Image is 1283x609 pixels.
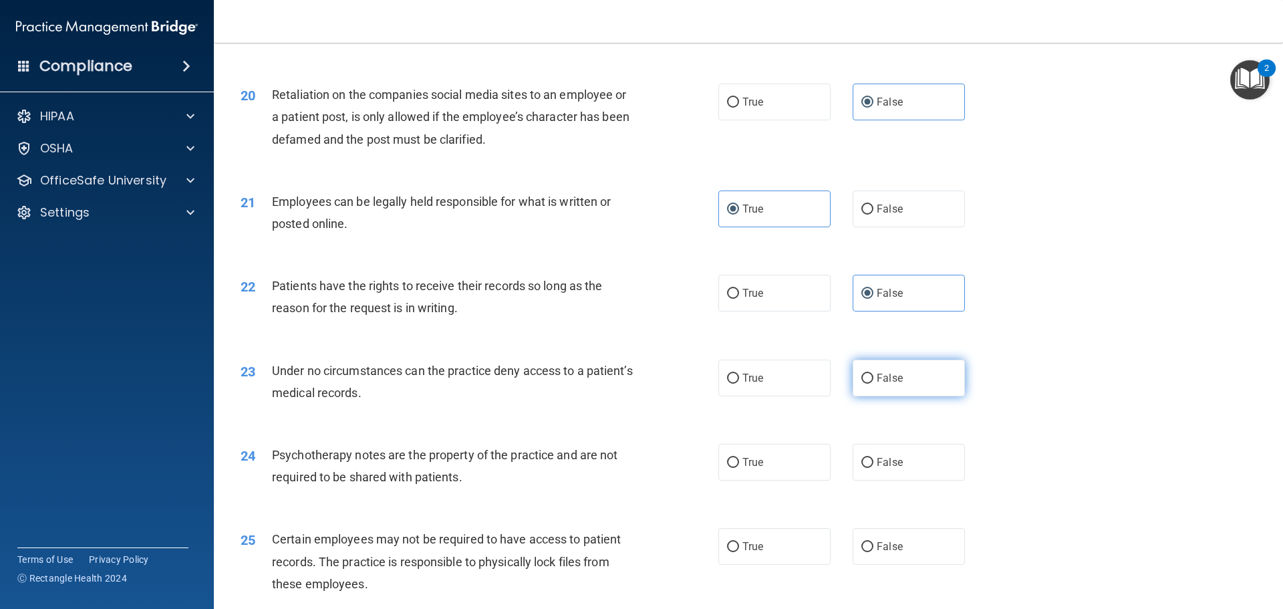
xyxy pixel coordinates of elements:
[241,88,255,104] span: 20
[16,108,194,124] a: HIPAA
[877,287,903,299] span: False
[861,542,873,552] input: False
[727,98,739,108] input: True
[727,458,739,468] input: True
[727,542,739,552] input: True
[861,374,873,384] input: False
[17,553,73,566] a: Terms of Use
[16,14,198,41] img: PMB logo
[861,98,873,108] input: False
[17,572,127,585] span: Ⓒ Rectangle Health 2024
[40,172,166,189] p: OfficeSafe University
[742,372,763,384] span: True
[1230,60,1270,100] button: Open Resource Center, 2 new notifications
[241,195,255,211] span: 21
[89,553,149,566] a: Privacy Policy
[742,96,763,108] span: True
[272,364,633,400] span: Under no circumstances can the practice deny access to a patient’s medical records.
[742,203,763,215] span: True
[241,532,255,548] span: 25
[272,532,621,590] span: Certain employees may not be required to have access to patient records. The practice is responsi...
[272,195,611,231] span: Employees can be legally held responsible for what is written or posted online.
[16,205,194,221] a: Settings
[727,205,739,215] input: True
[742,287,763,299] span: True
[272,88,629,146] span: Retaliation on the companies social media sites to an employee or a patient post, is only allowed...
[1216,517,1267,568] iframe: Drift Widget Chat Controller
[861,458,873,468] input: False
[727,289,739,299] input: True
[877,456,903,469] span: False
[40,140,74,156] p: OSHA
[861,205,873,215] input: False
[877,540,903,553] span: False
[742,456,763,469] span: True
[40,205,90,221] p: Settings
[16,172,194,189] a: OfficeSafe University
[241,279,255,295] span: 22
[1264,68,1269,86] div: 2
[877,372,903,384] span: False
[742,540,763,553] span: True
[272,448,617,484] span: Psychotherapy notes are the property of the practice and are not required to be shared with patie...
[272,279,602,315] span: Patients have the rights to receive their records so long as the reason for the request is in wri...
[241,364,255,380] span: 23
[877,203,903,215] span: False
[241,448,255,464] span: 24
[16,140,194,156] a: OSHA
[861,289,873,299] input: False
[40,108,74,124] p: HIPAA
[727,374,739,384] input: True
[39,57,132,76] h4: Compliance
[877,96,903,108] span: False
